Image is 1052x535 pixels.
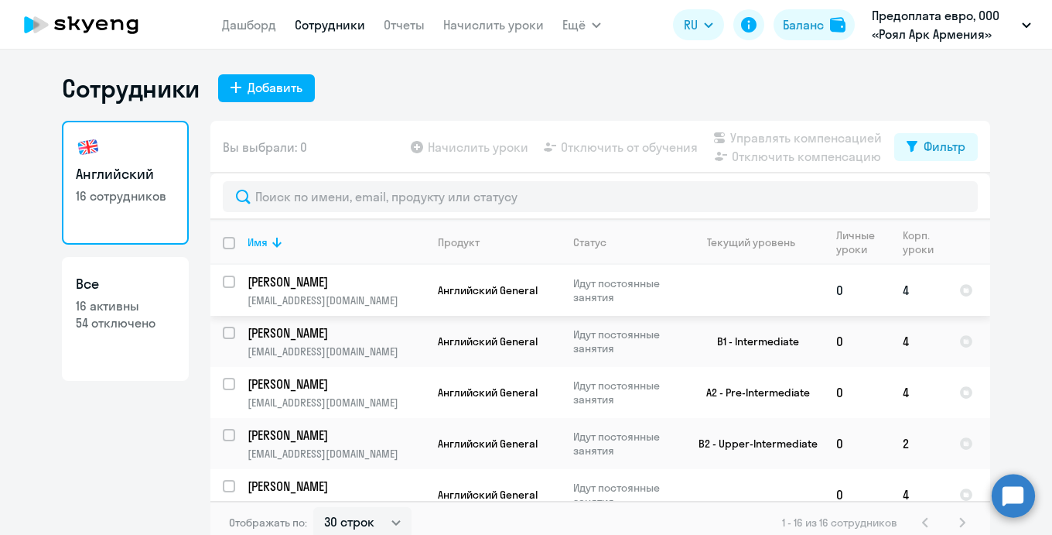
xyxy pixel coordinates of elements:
div: Статус [573,235,679,249]
p: [EMAIL_ADDRESS][DOMAIN_NAME] [248,396,425,410]
input: Поиск по имени, email, продукту или статусу [223,181,978,212]
a: Дашборд [222,17,276,33]
div: Добавить [248,78,302,97]
div: Продукт [438,235,560,249]
p: 16 активны [76,297,175,314]
h3: Все [76,274,175,294]
td: 0 [824,418,890,469]
td: A2 - Pre-Intermediate [680,367,824,418]
span: Английский General [438,437,538,451]
h3: Английский [76,164,175,184]
p: [PERSON_NAME] [248,427,422,444]
a: [PERSON_NAME] [248,376,425,393]
img: balance [830,17,845,33]
a: [PERSON_NAME] [248,478,425,495]
span: Вы выбрали: 0 [223,138,307,156]
p: Идут постоянные занятия [573,481,679,509]
div: Корп. уроки [903,228,936,256]
p: Идут постоянные занятия [573,328,679,355]
a: [PERSON_NAME] [248,273,425,290]
div: Статус [573,235,606,249]
p: [EMAIL_ADDRESS][DOMAIN_NAME] [248,498,425,512]
img: english [76,135,101,159]
p: Идут постоянные занятия [573,276,679,304]
div: Личные уроки [836,228,880,256]
div: Баланс [783,15,824,34]
p: Предоплата евро, ООО «Роял Арк Армения» [872,6,1016,43]
p: Идут постоянные занятия [573,379,679,406]
p: 54 отключено [76,314,175,331]
button: Фильтр [894,133,978,161]
td: 4 [890,367,947,418]
p: 16 сотрудников [76,187,175,204]
td: 0 [824,316,890,367]
span: Английский General [438,334,538,348]
p: [PERSON_NAME] [248,324,422,341]
span: Английский General [438,283,538,297]
p: [EMAIL_ADDRESS][DOMAIN_NAME] [248,293,425,307]
td: 4 [890,469,947,520]
td: 4 [890,265,947,316]
span: Отображать по: [229,516,307,530]
div: Личные уроки [836,228,890,256]
a: Все16 активны54 отключено [62,257,189,381]
div: Текущий уровень [692,235,823,249]
div: Текущий уровень [707,235,795,249]
span: Ещё [562,15,586,34]
p: Идут постоянные занятия [573,430,679,458]
a: [PERSON_NAME] [248,427,425,444]
td: 4 [890,316,947,367]
td: 0 [824,265,890,316]
td: 2 [890,418,947,469]
a: Начислить уроки [443,17,544,33]
div: Фильтр [924,137,965,156]
span: Английский General [438,488,538,502]
div: Имя [248,235,268,249]
td: 0 [824,469,890,520]
div: Имя [248,235,425,249]
td: B2 - Upper-Intermediate [680,418,824,469]
button: Добавить [218,74,315,102]
span: RU [684,15,698,34]
div: Продукт [438,235,480,249]
button: RU [673,9,724,40]
button: Балансbalance [774,9,855,40]
a: Отчеты [384,17,425,33]
td: B1 - Intermediate [680,316,824,367]
div: Корп. уроки [903,228,946,256]
span: 1 - 16 из 16 сотрудников [782,516,897,530]
td: 0 [824,367,890,418]
a: [PERSON_NAME] [248,324,425,341]
p: [PERSON_NAME] [248,376,422,393]
p: [PERSON_NAME] [248,478,422,495]
a: Сотрудники [295,17,365,33]
button: Ещё [562,9,601,40]
p: [EMAIL_ADDRESS][DOMAIN_NAME] [248,345,425,358]
span: Английский General [438,386,538,400]
a: Английский16 сотрудников [62,121,189,245]
p: [EMAIL_ADDRESS][DOMAIN_NAME] [248,447,425,461]
p: [PERSON_NAME] [248,273,422,290]
button: Предоплата евро, ООО «Роял Арк Армения» [864,6,1039,43]
h1: Сотрудники [62,73,200,104]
